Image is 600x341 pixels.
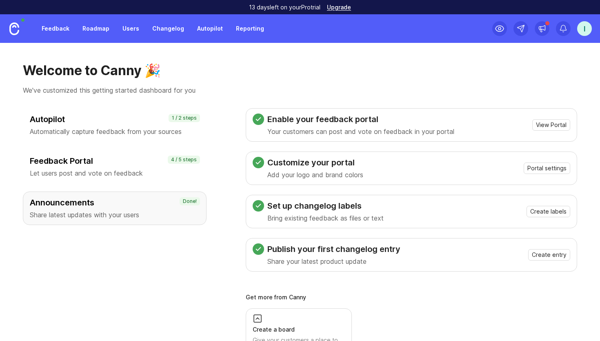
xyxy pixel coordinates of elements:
[527,164,567,172] span: Portal settings
[267,157,363,168] h3: Customize your portal
[23,62,577,79] h1: Welcome to Canny 🎉
[246,294,577,300] div: Get more from Canny
[231,21,269,36] a: Reporting
[30,197,200,208] h3: Announcements
[30,155,200,167] h3: Feedback Portal
[171,156,197,163] p: 4 / 5 steps
[23,108,207,142] button: AutopilotAutomatically capture feedback from your sources1 / 2 steps
[37,21,74,36] a: Feedback
[192,21,228,36] a: Autopilot
[9,22,19,35] img: Canny Home
[23,85,577,95] p: We've customized this getting started dashboard for you
[267,170,363,180] p: Add your logo and brand colors
[30,210,200,220] p: Share latest updates with your users
[536,121,567,129] span: View Portal
[267,200,384,212] h3: Set up changelog labels
[577,21,592,36] button: I
[327,4,351,10] a: Upgrade
[267,213,384,223] p: Bring existing feedback as files or text
[249,3,320,11] p: 13 days left on your Pro trial
[532,251,567,259] span: Create entry
[23,150,207,183] button: Feedback PortalLet users post and vote on feedback4 / 5 steps
[30,127,200,136] p: Automatically capture feedback from your sources
[532,119,570,131] button: View Portal
[253,325,345,334] div: Create a board
[527,206,570,217] button: Create labels
[530,207,567,216] span: Create labels
[528,249,570,261] button: Create entry
[267,243,400,255] h3: Publish your first changelog entry
[267,114,454,125] h3: Enable your feedback portal
[30,114,200,125] h3: Autopilot
[524,163,570,174] button: Portal settings
[183,198,197,205] p: Done!
[118,21,144,36] a: Users
[78,21,114,36] a: Roadmap
[23,192,207,225] button: AnnouncementsShare latest updates with your usersDone!
[267,127,454,136] p: Your customers can post and vote on feedback in your portal
[172,115,197,121] p: 1 / 2 steps
[30,168,200,178] p: Let users post and vote on feedback
[147,21,189,36] a: Changelog
[267,256,400,266] p: Share your latest product update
